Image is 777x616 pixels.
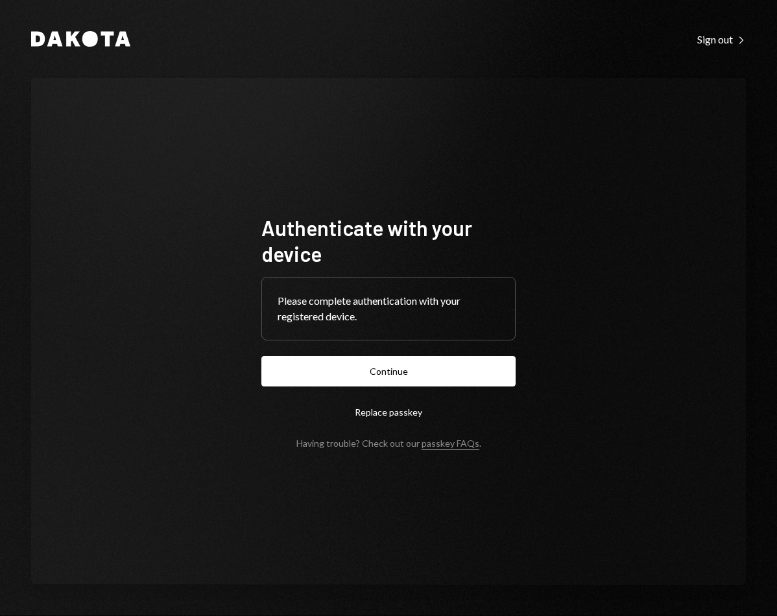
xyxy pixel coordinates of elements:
[296,438,481,449] div: Having trouble? Check out our .
[278,293,499,324] div: Please complete authentication with your registered device.
[422,438,479,450] a: passkey FAQs
[261,397,516,427] button: Replace passkey
[261,356,516,386] button: Continue
[261,215,516,267] h1: Authenticate with your device
[697,32,746,46] a: Sign out
[697,33,746,46] div: Sign out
